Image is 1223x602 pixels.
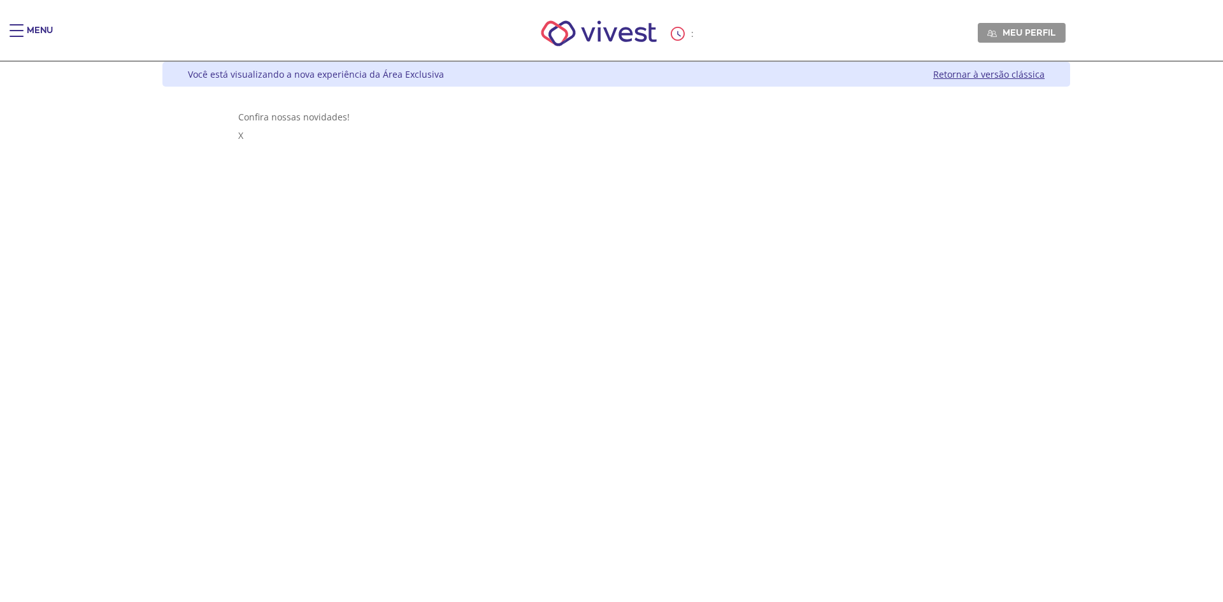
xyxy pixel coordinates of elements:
div: Menu [27,24,53,50]
span: X [238,129,243,141]
span: Meu perfil [1003,27,1055,38]
div: : [671,27,696,41]
img: Meu perfil [987,29,997,38]
a: Retornar à versão clássica [933,68,1045,80]
div: Você está visualizando a nova experiência da Área Exclusiva [188,68,444,80]
a: Meu perfil [978,23,1066,42]
img: Vivest [527,6,671,61]
div: Confira nossas novidades! [238,111,995,123]
div: Vivest [153,62,1070,602]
